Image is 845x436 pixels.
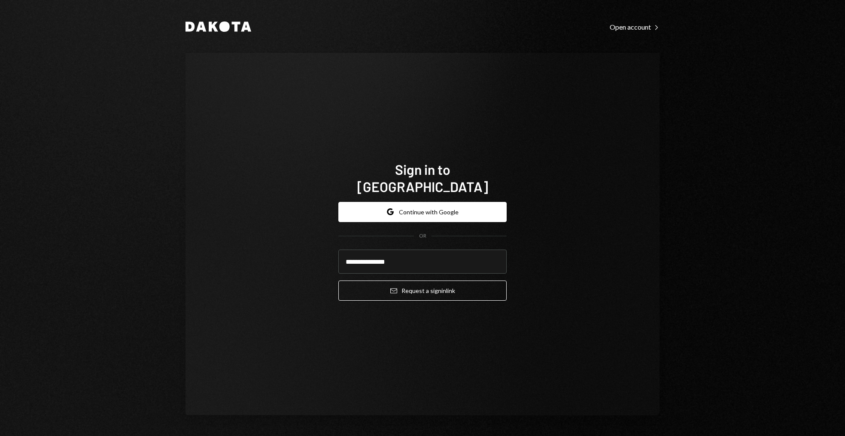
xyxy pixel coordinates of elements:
button: Request a signinlink [338,281,507,301]
div: OR [419,232,426,240]
a: Open account [610,22,660,31]
h1: Sign in to [GEOGRAPHIC_DATA] [338,161,507,195]
button: Continue with Google [338,202,507,222]
div: Open account [610,23,660,31]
